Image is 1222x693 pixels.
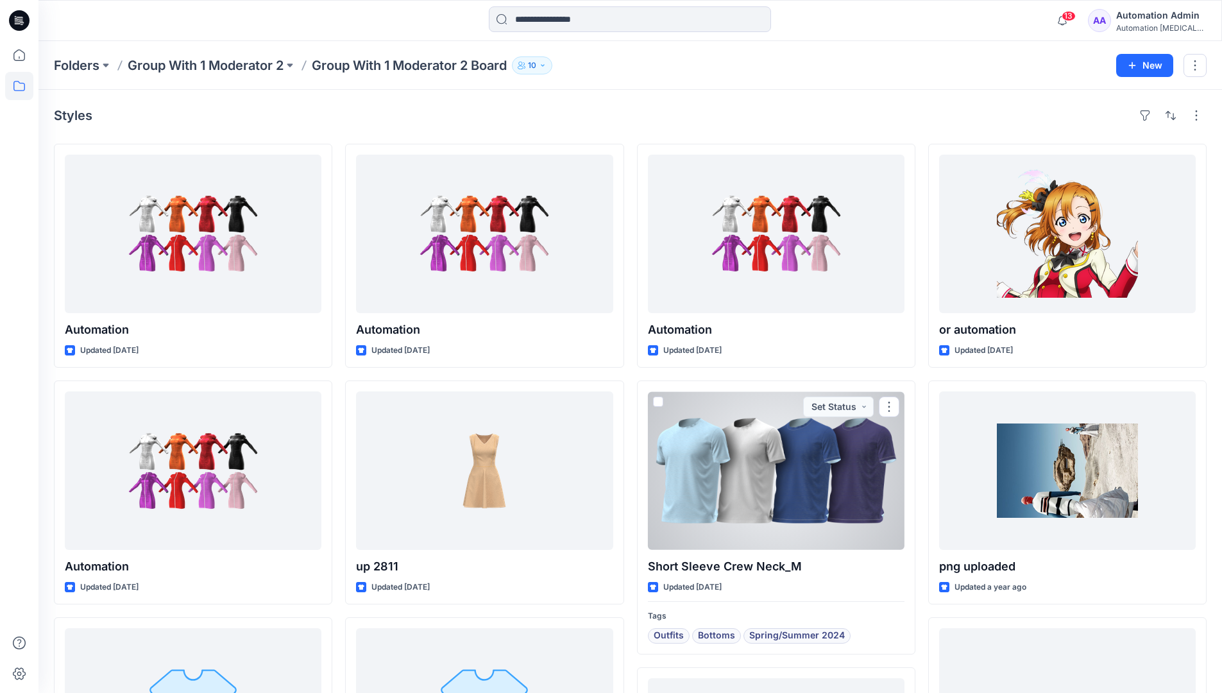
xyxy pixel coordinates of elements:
[528,58,536,73] p: 10
[648,610,904,623] p: Tags
[648,558,904,576] p: Short Sleeve Crew Neck_M
[65,558,321,576] p: Automation
[80,581,139,594] p: Updated [DATE]
[65,391,321,550] a: Automation
[371,581,430,594] p: Updated [DATE]
[955,344,1013,357] p: Updated [DATE]
[1116,8,1206,23] div: Automation Admin
[654,628,684,644] span: Outfits
[648,391,904,550] a: Short Sleeve Crew Neck_M
[65,321,321,339] p: Automation
[65,155,321,313] a: Automation
[698,628,735,644] span: Bottoms
[749,628,845,644] span: Spring/Summer 2024
[312,56,507,74] p: Group With 1 Moderator 2 Board
[663,344,722,357] p: Updated [DATE]
[1116,54,1173,77] button: New
[80,344,139,357] p: Updated [DATE]
[939,391,1196,550] a: png uploaded
[1116,23,1206,33] div: Automation [MEDICAL_DATA]...
[356,155,613,313] a: Automation
[512,56,552,74] button: 10
[356,391,613,550] a: up 2811
[1062,11,1076,21] span: 13
[939,155,1196,313] a: or automation
[128,56,284,74] a: Group With 1 Moderator 2
[939,558,1196,576] p: png uploaded
[955,581,1026,594] p: Updated a year ago
[1088,9,1111,32] div: AA
[54,56,99,74] a: Folders
[648,155,904,313] a: Automation
[54,108,92,123] h4: Styles
[356,558,613,576] p: up 2811
[356,321,613,339] p: Automation
[663,581,722,594] p: Updated [DATE]
[371,344,430,357] p: Updated [DATE]
[648,321,904,339] p: Automation
[939,321,1196,339] p: or automation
